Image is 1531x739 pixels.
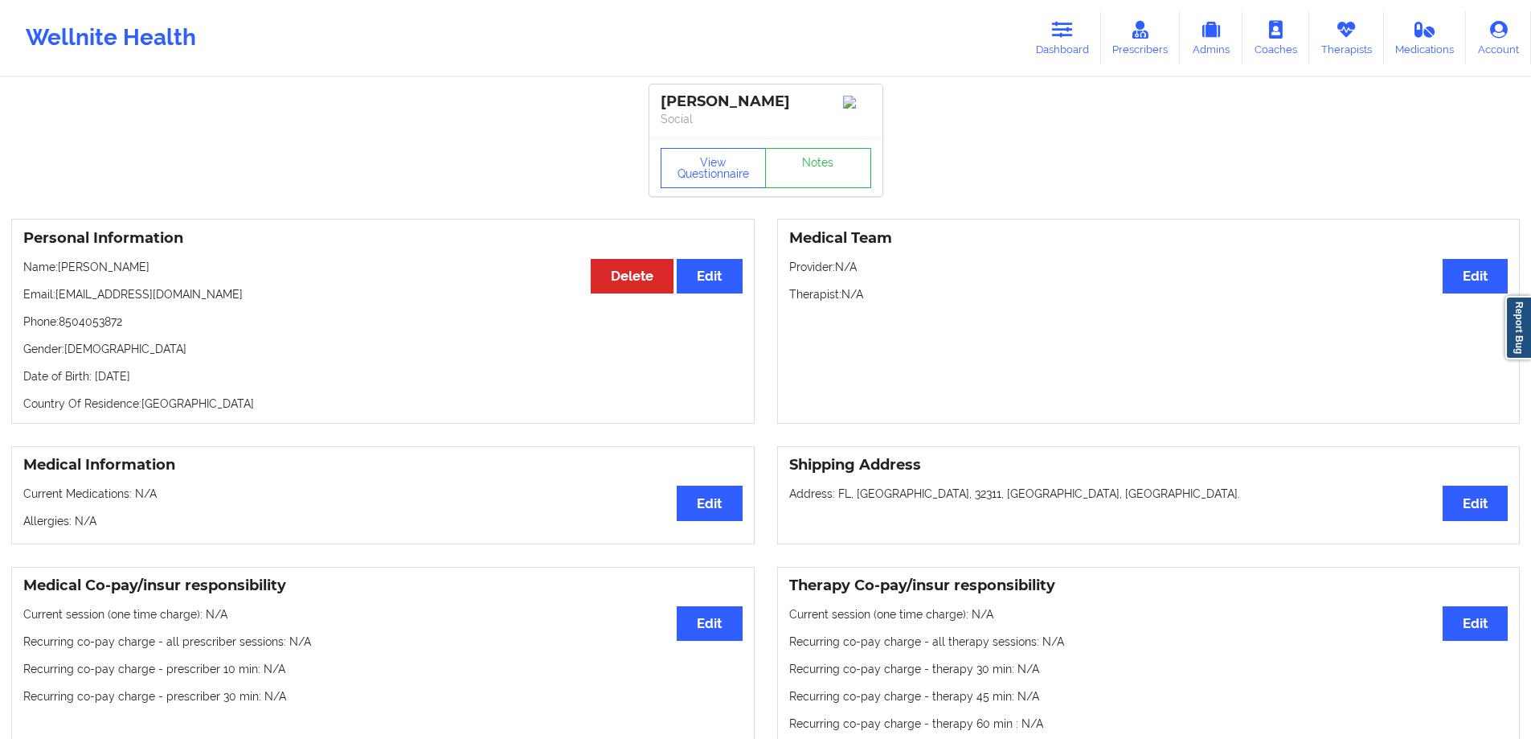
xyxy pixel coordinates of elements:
a: Account [1466,11,1531,64]
div: [PERSON_NAME] [661,92,871,111]
h3: Therapy Co-pay/insur responsibility [789,577,1508,595]
h3: Personal Information [23,229,743,248]
p: Current session (one time charge): N/A [789,606,1508,622]
a: Admins [1180,11,1242,64]
p: Email: [EMAIL_ADDRESS][DOMAIN_NAME] [23,286,743,302]
button: Edit [677,259,742,294]
button: Delete [591,259,673,294]
p: Phone: 8504053872 [23,314,743,330]
h3: Medical Information [23,456,743,474]
button: Edit [1443,259,1508,294]
p: Address: FL, [GEOGRAPHIC_DATA], 32311, [GEOGRAPHIC_DATA], [GEOGRAPHIC_DATA]. [789,486,1508,502]
a: Coaches [1242,11,1309,64]
p: Recurring co-pay charge - prescriber 10 min : N/A [23,661,743,677]
p: Recurring co-pay charge - therapy 45 min : N/A [789,688,1508,704]
h3: Shipping Address [789,456,1508,474]
button: Edit [677,486,742,520]
p: Recurring co-pay charge - all therapy sessions : N/A [789,634,1508,650]
p: Name: [PERSON_NAME] [23,259,743,275]
a: Report Bug [1505,296,1531,359]
h3: Medical Co-pay/insur responsibility [23,577,743,595]
p: Provider: N/A [789,259,1508,275]
a: Prescribers [1101,11,1181,64]
p: Recurring co-pay charge - prescriber 30 min : N/A [23,688,743,704]
p: Allergies: N/A [23,513,743,529]
button: Edit [1443,486,1508,520]
p: Recurring co-pay charge - therapy 60 min : N/A [789,716,1508,732]
p: Social [661,111,871,127]
h3: Medical Team [789,229,1508,248]
a: Dashboard [1024,11,1101,64]
p: Recurring co-pay charge - all prescriber sessions : N/A [23,634,743,650]
p: Current Medications: N/A [23,486,743,502]
img: Image%2Fplaceholer-image.png [843,96,871,109]
p: Date of Birth: [DATE] [23,368,743,384]
p: Gender: [DEMOGRAPHIC_DATA] [23,341,743,357]
p: Current session (one time charge): N/A [23,606,743,622]
p: Therapist: N/A [789,286,1508,302]
button: View Questionnaire [661,148,767,188]
button: Edit [677,606,742,641]
a: Notes [765,148,871,188]
a: Therapists [1309,11,1384,64]
a: Medications [1384,11,1467,64]
p: Recurring co-pay charge - therapy 30 min : N/A [789,661,1508,677]
p: Country Of Residence: [GEOGRAPHIC_DATA] [23,396,743,412]
button: Edit [1443,606,1508,641]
